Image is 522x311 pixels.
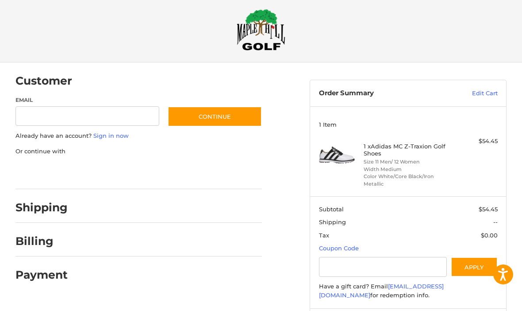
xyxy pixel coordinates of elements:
button: Continue [168,106,262,127]
h2: Billing [15,234,67,248]
p: Already have an account? [15,132,262,140]
img: Maple Hill Golf [237,9,285,51]
a: Edit Cart [441,89,498,98]
h3: Order Summary [319,89,441,98]
li: Color White/Core Black/Iron Metallic [364,173,451,187]
h2: Shipping [15,201,68,214]
span: $0.00 [481,232,498,239]
h3: 1 Item [319,121,498,128]
div: $54.45 [453,137,498,146]
iframe: PayPal-paypal [12,164,79,180]
h4: 1 x Adidas MC Z-Traxion Golf Shoes [364,143,451,157]
button: Apply [451,257,498,277]
iframe: PayPal-venmo [162,164,229,180]
label: Email [15,96,159,104]
h2: Payment [15,268,68,282]
span: $54.45 [479,206,498,213]
p: Or continue with [15,147,262,156]
input: Gift Certificate or Coupon Code [319,257,447,277]
span: Subtotal [319,206,344,213]
h2: Customer [15,74,72,88]
a: Sign in now [93,132,129,139]
span: Shipping [319,218,346,225]
li: Size 11 Men/ 12 Women [364,158,451,166]
iframe: PayPal-paylater [88,164,154,180]
li: Width Medium [364,166,451,173]
a: Coupon Code [319,245,359,252]
span: -- [493,218,498,225]
span: Tax [319,232,329,239]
